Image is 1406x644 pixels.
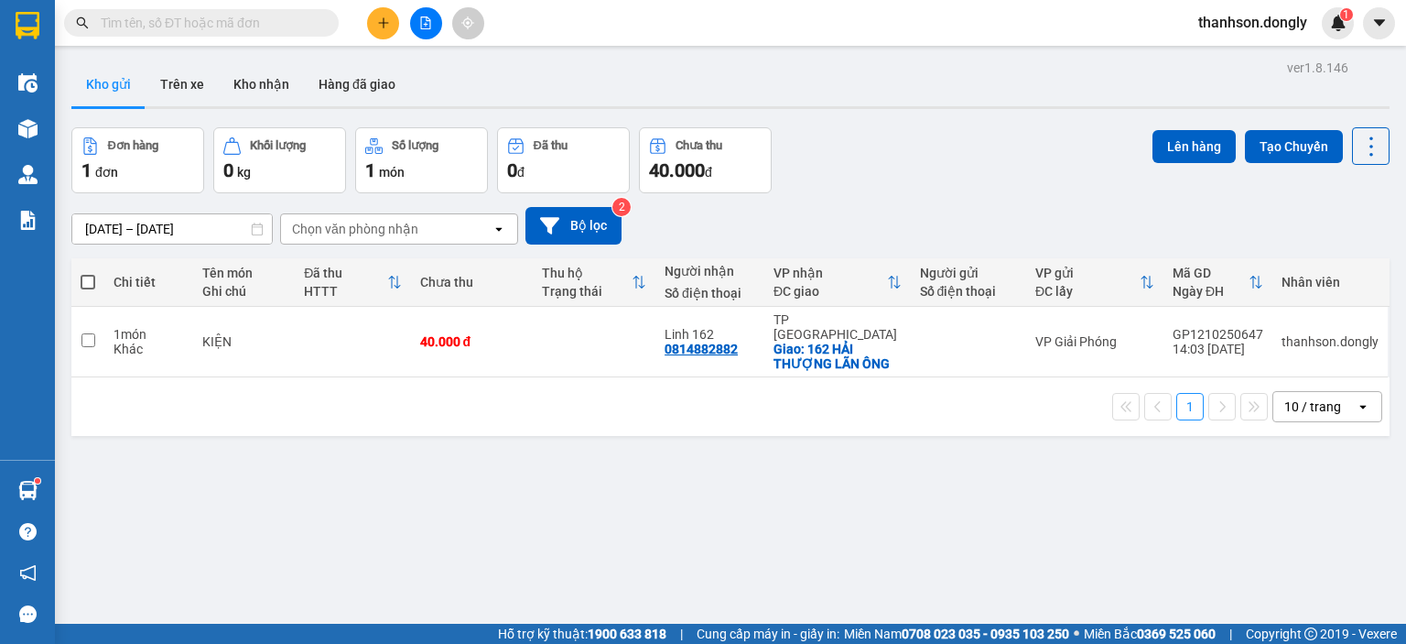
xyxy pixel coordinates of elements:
div: HTTT [304,284,386,299]
div: Số điện thoại [665,286,755,300]
button: Kho gửi [71,62,146,106]
span: copyright [1304,628,1317,640]
span: message [19,606,37,623]
span: caret-down [1371,15,1388,31]
div: Người gửi [920,266,1017,280]
th: Toggle SortBy [295,258,410,307]
svg: open [492,222,506,236]
div: Nhân viên [1282,275,1379,289]
div: Mã GD [1173,266,1249,280]
div: VP gửi [1035,266,1140,280]
div: Tên món [202,266,287,280]
button: file-add [410,7,442,39]
div: Đã thu [534,139,568,152]
span: plus [377,16,390,29]
img: warehouse-icon [18,481,38,500]
th: Toggle SortBy [764,258,911,307]
div: Chưa thu [676,139,722,152]
button: Bộ lọc [525,207,622,245]
sup: 2 [612,198,631,216]
div: Chưa thu [420,275,525,289]
div: Chi tiết [114,275,184,289]
div: thanhson.dongly [1282,334,1379,349]
div: Đã thu [304,266,386,280]
div: Người nhận [665,264,755,278]
div: ver 1.8.146 [1287,58,1348,78]
span: món [379,165,405,180]
strong: 1900 633 818 [588,627,666,641]
span: | [680,624,683,644]
span: đơn [95,165,118,180]
div: VP Giải Phóng [1035,334,1154,349]
div: ĐC lấy [1035,284,1140,299]
button: Khối lượng0kg [213,127,346,193]
button: Đơn hàng1đơn [71,127,204,193]
span: file-add [419,16,432,29]
div: KIỆN [202,334,287,349]
button: Số lượng1món [355,127,488,193]
sup: 1 [35,478,40,484]
span: đ [517,165,525,180]
span: 0 [223,159,233,181]
span: Miền Nam [844,624,1069,644]
span: notification [19,564,37,582]
div: Số điện thoại [920,284,1017,299]
span: Miền Bắc [1084,624,1216,644]
span: thanhson.dongly [1184,11,1322,34]
div: Đơn hàng [108,139,158,152]
div: 14:03 [DATE] [1173,342,1263,356]
div: Giao: 162 HẢI THƯỢNG LÃN ÔNG [773,342,902,371]
div: Thu hộ [542,266,632,280]
input: Tìm tên, số ĐT hoặc mã đơn [101,13,317,33]
strong: 0369 525 060 [1137,627,1216,641]
button: Trên xe [146,62,219,106]
button: Tạo Chuyến [1245,130,1343,163]
div: Ghi chú [202,284,287,299]
span: ⚪️ [1074,630,1079,638]
button: Hàng đã giao [304,62,410,106]
div: Số lượng [392,139,438,152]
button: Đã thu0đ [497,127,630,193]
button: 1 [1176,393,1204,420]
div: GP1210250647 [1173,327,1263,342]
button: Lên hàng [1152,130,1236,163]
span: kg [237,165,251,180]
div: Chọn văn phòng nhận [292,220,418,238]
div: Ngày ĐH [1173,284,1249,299]
button: Chưa thu40.000đ [639,127,772,193]
div: 0814882882 [665,342,738,356]
div: 1 món [114,327,184,342]
th: Toggle SortBy [1163,258,1272,307]
img: warehouse-icon [18,119,38,138]
div: TP [GEOGRAPHIC_DATA] [773,312,902,342]
span: 1 [81,159,92,181]
div: Khối lượng [250,139,306,152]
div: Khác [114,342,184,356]
sup: 1 [1340,8,1353,21]
span: 1 [365,159,375,181]
img: logo-vxr [16,12,39,39]
th: Toggle SortBy [533,258,655,307]
strong: 0708 023 035 - 0935 103 250 [902,627,1069,641]
img: warehouse-icon [18,73,38,93]
img: icon-new-feature [1330,15,1347,31]
span: Cung cấp máy in - giấy in: [697,624,839,644]
button: aim [452,7,484,39]
img: warehouse-icon [18,165,38,184]
div: VP nhận [773,266,887,280]
span: question-circle [19,523,37,540]
button: plus [367,7,399,39]
svg: open [1356,399,1370,414]
span: | [1229,624,1232,644]
span: search [76,16,89,29]
span: 0 [507,159,517,181]
span: 40.000 [649,159,705,181]
input: Select a date range. [72,214,272,244]
div: ĐC giao [773,284,887,299]
span: Hỗ trợ kỹ thuật: [498,624,666,644]
button: caret-down [1363,7,1395,39]
div: Linh 162 [665,327,755,342]
button: Kho nhận [219,62,304,106]
span: đ [705,165,712,180]
span: aim [461,16,474,29]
